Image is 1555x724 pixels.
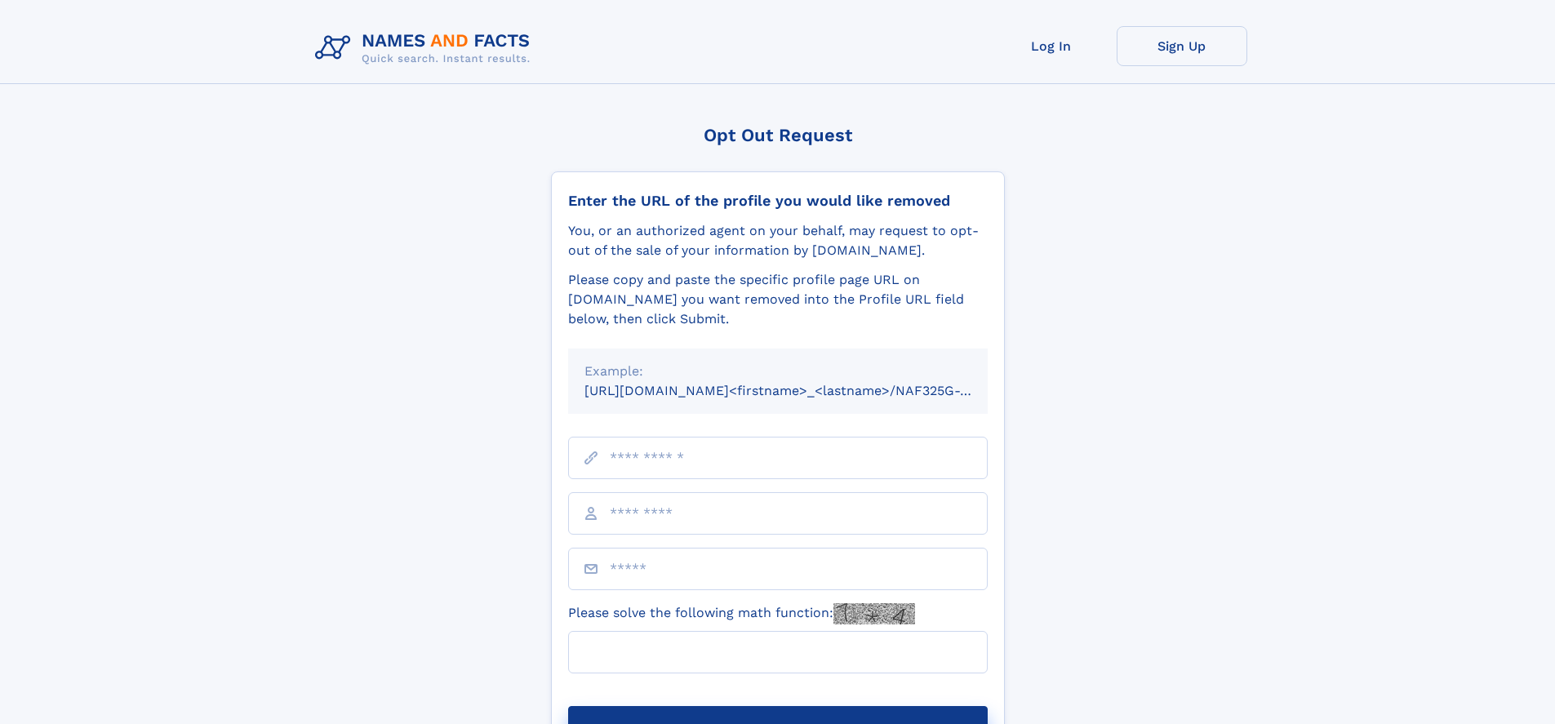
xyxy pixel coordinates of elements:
[568,270,988,329] div: Please copy and paste the specific profile page URL on [DOMAIN_NAME] you want removed into the Pr...
[986,26,1117,66] a: Log In
[568,221,988,260] div: You, or an authorized agent on your behalf, may request to opt-out of the sale of your informatio...
[309,26,544,70] img: Logo Names and Facts
[568,603,915,624] label: Please solve the following math function:
[584,362,971,381] div: Example:
[584,383,1019,398] small: [URL][DOMAIN_NAME]<firstname>_<lastname>/NAF325G-xxxxxxxx
[568,192,988,210] div: Enter the URL of the profile you would like removed
[551,125,1005,145] div: Opt Out Request
[1117,26,1247,66] a: Sign Up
